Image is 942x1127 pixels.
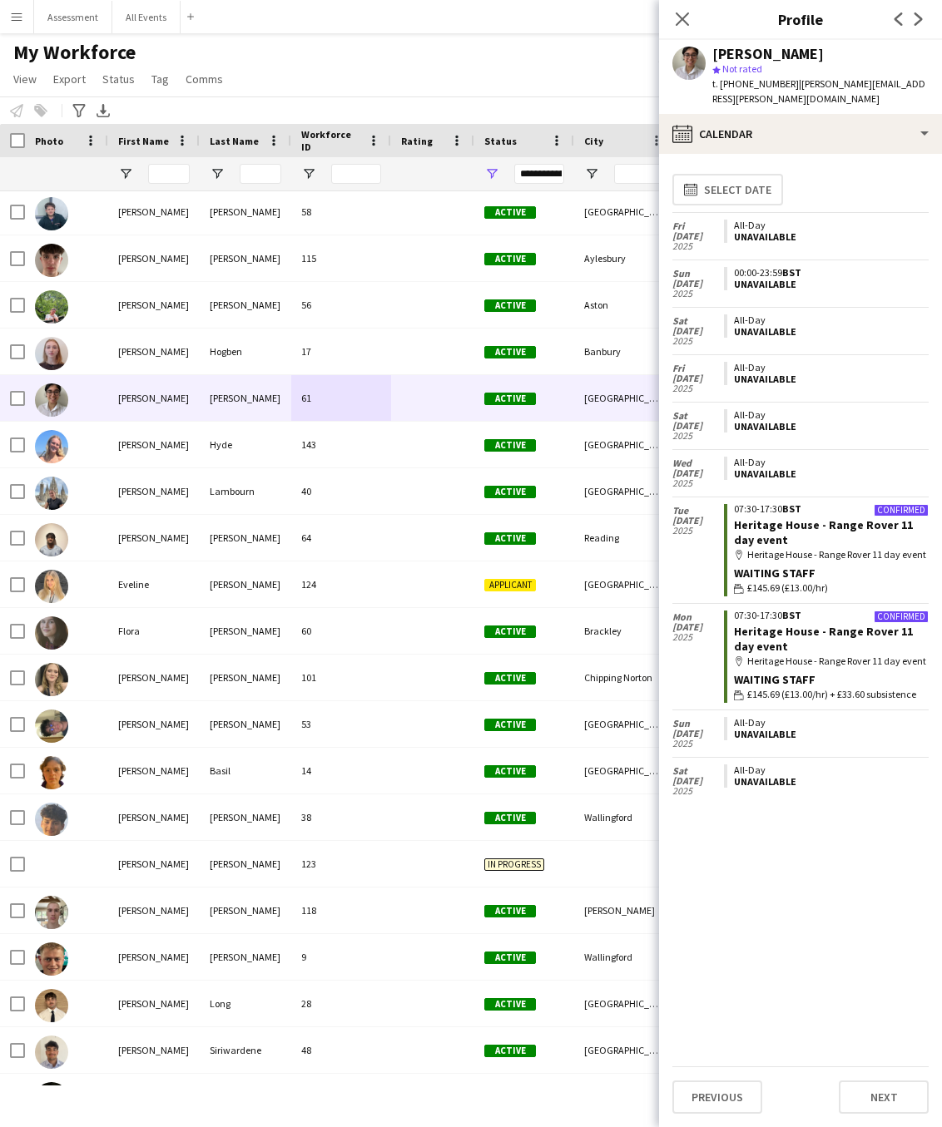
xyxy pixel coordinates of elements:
div: 142 [291,1074,391,1120]
a: Export [47,68,92,90]
div: [GEOGRAPHIC_DATA] [574,1074,674,1120]
span: Mon [672,612,724,622]
span: Sun [672,719,724,729]
span: Active [484,206,536,219]
app-action-btn: Advanced filters [69,101,89,121]
div: [PERSON_NAME] [200,794,291,840]
div: [GEOGRAPHIC_DATA] [574,981,674,1026]
span: Last Name [210,135,259,147]
span: t. [PHONE_NUMBER] [712,77,799,90]
div: Wallingford [574,794,674,840]
img: Francesca McDonald [35,663,68,696]
div: Siriwardene [200,1027,291,1073]
div: [PERSON_NAME] [712,47,824,62]
span: Active [484,393,536,405]
app-crew-unavailable-period: All-Day [724,764,929,788]
div: Unavailable [734,373,922,385]
span: [DATE] [672,776,724,786]
app-crew-unavailable-period: All-Day [724,362,929,385]
span: Not rated [722,62,762,75]
div: [PERSON_NAME] [108,189,200,235]
span: Active [484,765,536,778]
div: [PERSON_NAME] [200,375,291,421]
div: [PERSON_NAME] [200,189,291,235]
span: My Workforce [13,40,136,65]
div: Basil [200,748,291,793]
div: 07:30-17:30 [734,610,929,620]
button: All Events [112,1,181,33]
span: Sat [672,316,724,326]
div: [PERSON_NAME] [200,608,291,654]
div: Reading [574,515,674,561]
div: Aylesbury [574,235,674,281]
div: [PERSON_NAME] [108,1027,200,1073]
span: Active [484,253,536,265]
span: Active [484,905,536,917]
div: [PERSON_NAME] [108,934,200,980]
span: Active [484,998,536,1011]
span: Active [484,625,536,638]
div: Hyde [200,422,291,467]
app-crew-unavailable-period: All-Day [724,409,929,433]
span: Sat [672,766,724,776]
img: Eshaan Firake [35,523,68,556]
div: 123 [291,841,391,887]
div: [PERSON_NAME] [200,841,291,887]
button: Assessment [34,1,112,33]
div: Confirmed [874,610,929,623]
div: Unavailable [734,776,922,788]
span: BST [782,609,801,621]
app-crew-unavailable-period: All-Day [724,220,929,243]
div: [PERSON_NAME] [108,887,200,933]
div: Aston [574,282,674,328]
img: Elizabeth Hogben [35,337,68,370]
span: Photo [35,135,63,147]
span: Active [484,719,536,731]
div: Wallingford [574,934,674,980]
app-action-btn: Export XLSX [93,101,113,121]
app-crew-unavailable-period: 00:00-23:59 [724,267,929,290]
span: [DATE] [672,468,724,478]
div: [PERSON_NAME] [108,468,200,514]
div: [PERSON_NAME] [200,1074,291,1120]
div: Hogben [200,329,291,374]
span: Status [484,135,517,147]
div: [US_STATE] [108,1074,200,1120]
button: Open Filter Menu [118,166,133,181]
button: Previous [672,1080,762,1114]
div: [PERSON_NAME] [108,235,200,281]
div: Unavailable [734,468,922,480]
span: Active [484,299,536,312]
div: [PERSON_NAME] [108,981,200,1026]
span: Applicant [484,579,536,591]
span: Comms [186,72,223,87]
button: Select date [672,174,783,205]
div: 14 [291,748,391,793]
span: 2025 [672,478,724,488]
span: Tag [151,72,169,87]
img: Eveline Reynolds [35,570,68,603]
div: Long [200,981,291,1026]
div: 60 [291,608,391,654]
div: [GEOGRAPHIC_DATA] [574,375,674,421]
div: [PERSON_NAME] [108,748,200,793]
span: [DATE] [672,326,724,336]
div: 38 [291,794,391,840]
button: Open Filter Menu [484,166,499,181]
span: Active [484,532,536,545]
img: Eliza Faulkner [35,290,68,324]
span: 2025 [672,336,724,346]
span: Active [484,439,536,452]
div: Banbury [574,329,674,374]
div: Unavailable [734,326,922,338]
div: 40 [291,468,391,514]
span: Status [102,72,135,87]
div: Calendar [659,114,942,154]
div: [PERSON_NAME] [108,841,200,887]
div: [GEOGRAPHIC_DATA] [574,468,674,514]
div: Flora [108,608,200,654]
span: 2025 [672,739,724,749]
div: [PERSON_NAME] [108,282,200,328]
input: Last Name Filter Input [240,164,281,184]
div: [GEOGRAPHIC_DATA] [574,1027,674,1073]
